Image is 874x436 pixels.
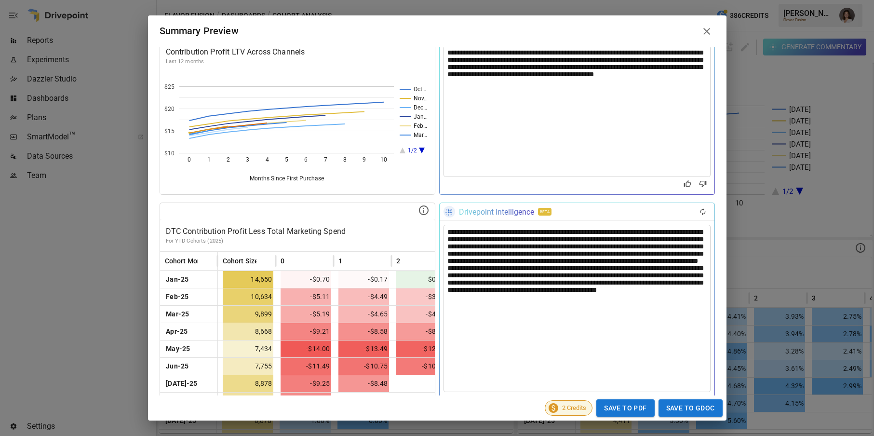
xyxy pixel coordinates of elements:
text: Dec… [414,104,427,111]
span: Cohort Month [165,256,208,266]
span: Aug-25 [165,393,191,409]
p: For YTD Cohorts (2025) [166,237,429,245]
span: -$9.25 [281,375,332,392]
button: Bad Response [695,177,711,191]
span: Apr-25 [165,323,189,340]
span: Jan-25 [165,271,190,288]
button: Sort [401,254,415,268]
span: Cohort Size [223,256,259,266]
span: 9,899 [223,306,274,323]
text: Months Since First Purchase [249,175,323,182]
text: 6 [304,156,308,163]
text: 4 [265,156,269,163]
span: $0.36 [396,271,447,288]
span: 2 [396,256,400,266]
button: Sort [285,254,299,268]
span: -$10.17 [396,358,447,375]
span: 7,755 [223,358,274,375]
text: 8 [343,156,347,163]
text: 3 [246,156,249,163]
span: May-25 [165,341,192,357]
text: $15 [164,128,175,135]
button: Bad Response [695,392,711,406]
button: Save to PDF [596,399,654,417]
span: 0 [281,256,284,266]
text: Oct… [414,86,426,93]
span: Feb-25 [165,288,190,305]
text: 2 [226,156,229,163]
p: Last 12 months [166,58,429,66]
span: -$13.49 [338,341,390,357]
span: -$5.11 [281,288,332,305]
text: 1/2 [407,147,417,154]
button: Sort [257,254,271,268]
p: DTC Contribution Profit Less Total Marketing Spend [166,226,429,237]
span: -$4.49 [338,288,390,305]
span: -$4.65 [338,306,390,323]
text: $20 [164,106,175,112]
span: 7,434 [223,341,274,357]
text: $25 [164,83,175,90]
p: Contribution Profit LTV Across Channels [166,46,429,58]
text: Feb… [414,123,427,129]
text: Mar… [414,132,427,138]
span: -$10.75 [338,358,390,375]
span: -$0.70 [281,271,332,288]
text: 7 [323,156,327,163]
span: -$3.92 [396,288,447,305]
text: 10 [380,156,387,163]
span: [DATE]-25 [165,375,199,392]
span: -$14.00 [281,341,332,357]
div: Summary Preview [160,23,239,40]
span: 8,878 [223,375,274,392]
span: -$12.90 [396,341,447,357]
span: -$11.49 [281,358,332,375]
text: 1 [207,156,210,163]
button: Sort [343,254,357,268]
span: 8,783 [223,393,274,409]
text: $10 [164,150,175,157]
span: -$9.21 [281,323,332,340]
button: Sort [199,254,213,268]
span: -$4.05 [396,306,447,323]
div: Regenerate [695,205,711,218]
span: 10,634 [223,288,274,305]
span: 8,668 [223,323,274,340]
span: -$8.48 [338,375,390,392]
button: Good Response [680,392,695,406]
button: Good Response [680,177,695,191]
span: -$0.17 [338,271,390,288]
button: Save to GDoc [659,399,723,417]
span: -$9.10 [281,393,332,409]
div: BETA [538,208,551,216]
svg: A chart. [160,72,435,194]
text: Nov… [414,95,428,102]
text: 9 [363,156,366,163]
div: Drivepoint Intelligence [459,207,534,217]
text: Jan… [414,113,428,120]
span: 1 [338,256,342,266]
span: -$8.18 [396,323,447,340]
span: Mar-25 [165,306,191,323]
span: -$5.19 [281,306,332,323]
span: 2 Credits [556,404,592,411]
span: 14,650 [223,271,274,288]
span: Jun-25 [165,358,190,375]
text: 0 [188,156,191,163]
text: 5 [285,156,288,163]
span: -$8.58 [338,323,390,340]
